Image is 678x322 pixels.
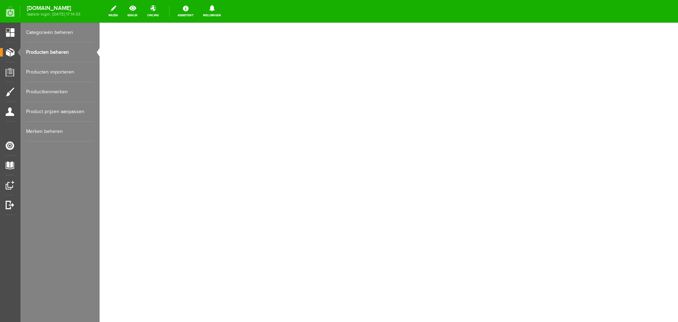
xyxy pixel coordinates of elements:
[26,82,94,102] a: Productkenmerken
[26,42,94,62] a: Producten beheren
[26,122,94,141] a: Merken beheren
[104,4,122,19] a: wijzig
[26,62,94,82] a: Producten importeren
[26,23,94,42] a: Categorieën beheren
[199,4,225,19] a: Meldingen
[27,12,81,16] span: laatste login: [DATE] 17:14:53
[27,6,81,10] strong: [DOMAIN_NAME]
[143,4,163,19] a: online
[123,4,142,19] a: bekijk
[26,102,94,122] a: Product prijzen aanpassen
[173,4,198,19] a: Assistent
